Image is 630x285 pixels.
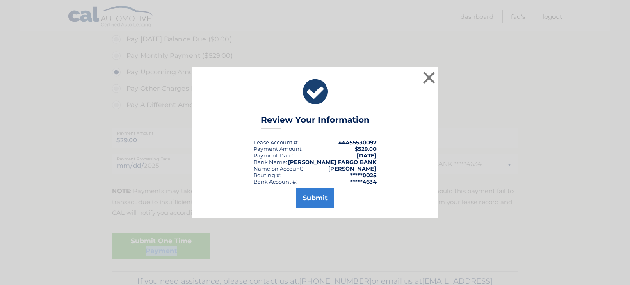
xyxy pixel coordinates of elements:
[253,172,281,178] div: Routing #:
[253,139,299,146] div: Lease Account #:
[253,159,287,165] div: Bank Name:
[328,165,377,172] strong: [PERSON_NAME]
[261,115,370,129] h3: Review Your Information
[421,69,437,86] button: ×
[355,146,377,152] span: $529.00
[296,188,334,208] button: Submit
[253,152,294,159] div: :
[253,152,292,159] span: Payment Date
[253,146,303,152] div: Payment Amount:
[253,165,303,172] div: Name on Account:
[357,152,377,159] span: [DATE]
[253,178,297,185] div: Bank Account #:
[338,139,377,146] strong: 44455530097
[288,159,377,165] strong: [PERSON_NAME] FARGO BANK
